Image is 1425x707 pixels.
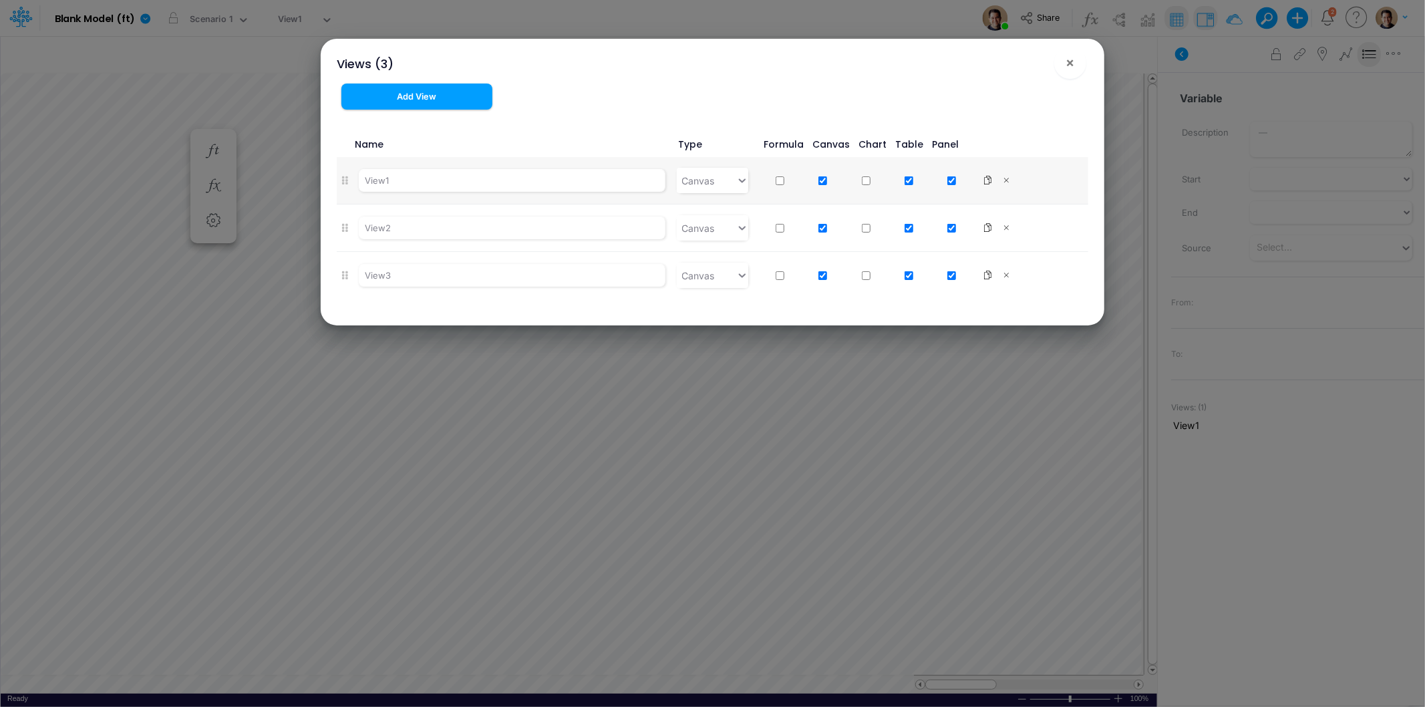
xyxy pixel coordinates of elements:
[19,367,248,392] div: 2.6 Course Assessment
[134,417,200,470] button: Help
[682,174,715,188] div: Canvas
[194,21,220,48] img: Profile image for Carissa
[77,450,124,460] span: Messages
[27,317,108,331] span: Search for help
[762,138,804,152] label: Formula
[1054,47,1086,79] button: Close
[67,417,134,470] button: Messages
[676,138,748,152] label: Type
[27,397,224,411] div: Data & Integrations
[19,342,248,367] div: Scenario Analysis
[13,157,254,208] div: Send us a messageWe will reply as soon as we can
[27,226,110,240] div: Getting Started
[221,450,247,460] span: Tasks
[930,138,959,152] label: Panel
[27,25,103,47] img: logo
[13,215,254,297] div: Getting Started2 steps•About 3 minutesFirst step:Create your first model
[200,417,267,470] button: Tasks
[27,95,241,118] p: Hi [PERSON_NAME]
[341,84,492,110] button: Add View
[893,138,923,152] label: Table
[82,273,190,286] div: Create your first model
[27,182,223,196] div: We will reply as soon as we can
[27,347,224,362] div: Scenario Analysis
[19,310,248,337] button: Search for help
[27,118,241,140] p: How can we help?
[27,274,82,285] span: First step :
[353,138,676,152] label: Name
[18,450,48,460] span: Home
[64,240,69,254] p: •
[156,450,178,460] span: Help
[337,55,393,73] div: Views (3)
[856,138,887,152] label: Chart
[27,240,61,254] p: 2 steps
[72,240,150,254] p: About 3 minutes
[230,21,254,45] div: Close
[682,221,715,235] div: Canvas
[27,372,224,386] div: 2.6 Course Assessment
[27,168,223,182] div: Send us a message
[1066,54,1075,70] span: ×
[682,269,715,283] div: Canvas
[810,138,850,152] label: Canvas
[19,392,248,416] div: Data & Integrations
